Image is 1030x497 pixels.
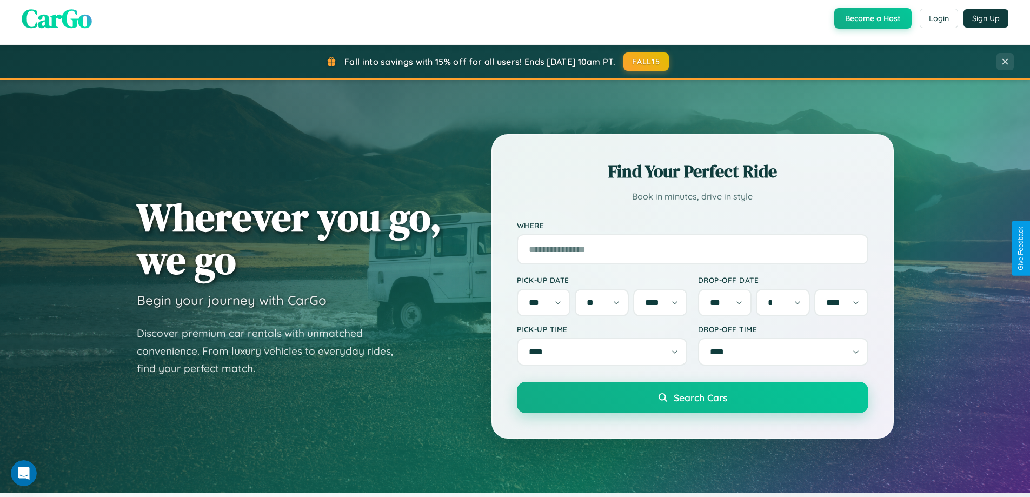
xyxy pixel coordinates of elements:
label: Drop-off Date [698,275,868,284]
label: Pick-up Time [517,324,687,334]
span: Search Cars [674,392,727,403]
button: Login [920,9,958,28]
label: Where [517,221,868,230]
h3: Begin your journey with CarGo [137,292,327,308]
button: FALL15 [623,52,669,71]
span: CarGo [22,1,92,36]
label: Pick-up Date [517,275,687,284]
p: Discover premium car rentals with unmatched convenience. From luxury vehicles to everyday rides, ... [137,324,407,377]
h2: Find Your Perfect Ride [517,160,868,183]
h1: Wherever you go, we go [137,196,442,281]
label: Drop-off Time [698,324,868,334]
div: Give Feedback [1017,227,1025,270]
button: Become a Host [834,8,912,29]
p: Book in minutes, drive in style [517,189,868,204]
button: Sign Up [963,9,1008,28]
span: Fall into savings with 15% off for all users! Ends [DATE] 10am PT. [344,56,615,67]
iframe: Intercom live chat [11,460,37,486]
button: Search Cars [517,382,868,413]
